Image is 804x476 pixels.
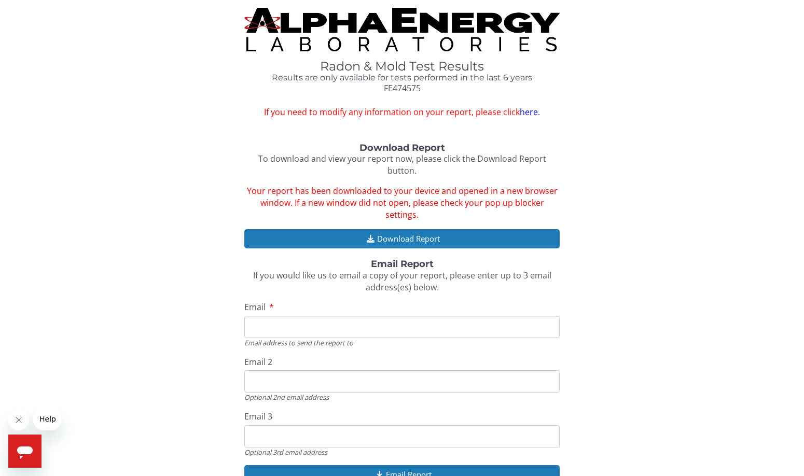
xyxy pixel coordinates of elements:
[244,229,560,248] button: Download Report
[33,408,61,430] iframe: Message from company
[247,185,558,220] span: Your report has been downloaded to your device and opened in a new browser window. If a new windo...
[244,301,266,313] span: Email
[244,447,560,457] div: Optional 3rd email address
[384,82,421,94] span: FE474575
[244,8,560,51] img: TightCrop.jpg
[8,410,29,430] iframe: Close message
[244,106,560,118] span: If you need to modify any information on your report, please click
[244,338,560,347] div: Email address to send the report to
[8,435,41,468] iframe: Button to launch messaging window
[244,356,272,368] span: Email 2
[253,270,551,293] span: If you would like us to email a copy of your report, please enter up to 3 email address(es) below.
[244,411,272,422] span: Email 3
[371,258,434,270] strong: Email Report
[244,60,560,73] h1: Radon & Mold Test Results
[244,393,560,402] div: Optional 2nd email address
[244,73,560,82] h4: Results are only available for tests performed in the last 6 years
[520,106,540,118] a: here.
[359,142,445,153] strong: Download Report
[258,153,546,176] span: To download and view your report now, please click the Download Report button.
